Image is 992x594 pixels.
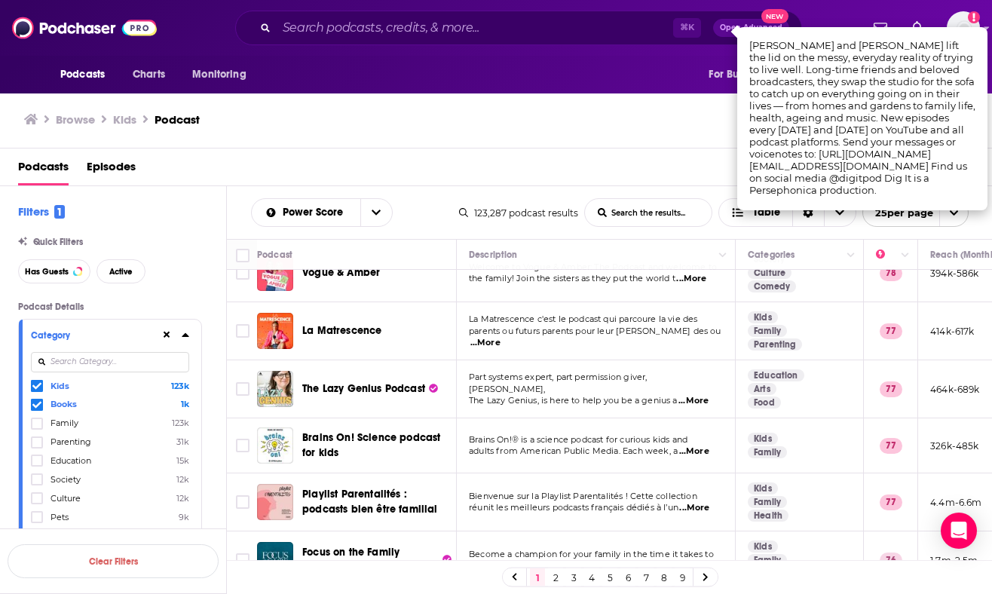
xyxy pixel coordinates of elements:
span: Vogue & Amber [302,266,380,279]
span: Toggle select row [236,266,250,280]
span: ...More [679,445,709,458]
a: Podcasts [18,155,69,185]
a: Kids [748,482,778,494]
span: Active [109,268,133,276]
a: Kids [748,311,778,323]
button: Column Actions [896,246,914,265]
a: 1 [530,568,545,586]
img: La Matrescence [257,313,293,349]
a: 6 [620,568,635,586]
a: Kids [748,433,778,445]
a: 4 [584,568,599,586]
span: 1k [181,399,189,409]
img: Playlist Parentalités : podcasts bien être familial [257,484,293,520]
button: open menu [360,199,392,226]
a: Vogue & Amber [302,265,380,280]
span: the family! Join the sisters as they put the world t [469,273,675,283]
a: 5 [602,568,617,586]
span: ⌘ K [673,18,701,38]
a: 2 [548,568,563,586]
a: Family [748,554,787,566]
a: Arts [748,383,776,395]
span: Toggle select row [236,439,250,452]
p: 77 [880,323,902,338]
span: 123k [171,381,189,391]
a: Culture [748,267,791,279]
div: Sort Direction [792,199,824,226]
p: 326k-485k [930,439,979,452]
a: The Lazy Genius Podcast [302,381,438,397]
img: Vogue & Amber [257,255,293,291]
p: 1.7m-2.5m [930,554,978,567]
button: Has Guests [18,259,90,283]
span: [PERSON_NAME] and [PERSON_NAME] lift the lid on the messy, everyday reality of trying to live wel... [749,39,975,196]
button: open menu [698,60,787,89]
p: 464k-689k [930,383,980,396]
span: Playlist Parentalités : podcasts bien être familial [302,488,438,516]
a: Episodes [87,155,136,185]
span: 15k [176,455,189,466]
span: Become a champion for your family in the time it takes to [469,549,714,559]
div: Power Score [876,246,897,264]
button: open menu [862,198,969,227]
h1: Kids [113,112,136,127]
span: 12k [176,474,189,485]
a: Parenting [748,338,802,351]
a: Brains On! Science podcast for kids [257,427,293,464]
a: Kids [748,540,778,553]
button: open menu [252,207,360,218]
svg: Add a profile image [968,11,980,23]
a: La Matrescence [302,323,381,338]
span: Toggle select row [236,553,250,567]
span: Part systems expert, part permission giver, [PERSON_NAME], [469,372,647,394]
span: Pets [51,512,69,522]
span: La Matrescence [302,324,381,337]
input: Search Category... [31,352,189,372]
span: 25 per page [863,201,933,225]
span: Brains On!® is a science podcast for curious kids and [469,434,687,445]
a: Comedy [748,280,796,292]
p: 76 [880,553,902,568]
span: Charts [133,64,165,85]
p: 414k-617k [930,325,975,338]
span: Family [51,418,78,428]
a: 9 [675,568,690,586]
p: 78 [880,265,902,280]
span: ...More [678,395,709,407]
h3: Podcast [155,112,200,127]
a: Focus on the Family Broadcast [257,542,293,578]
button: Column Actions [842,246,860,265]
span: Education [51,455,91,466]
span: réunit les meilleurs podcasts français dédiés à l’un [469,502,678,513]
a: Show notifications dropdown [868,15,893,41]
a: Food [748,397,781,409]
button: open menu [50,60,124,89]
a: Podchaser - Follow, Share and Rate Podcasts [12,14,157,42]
img: User Profile [947,11,980,44]
div: Description [469,246,517,264]
span: adults from American Public Media. Each week, a [469,445,678,456]
span: Podcasts [60,64,105,85]
span: Parenting [51,436,91,447]
span: ...More [470,337,501,349]
span: Toggle select row [236,324,250,338]
a: Education [748,369,804,381]
span: New [761,9,788,23]
span: Open Advanced [720,24,782,32]
div: Categories [748,246,795,264]
a: Charts [123,60,174,89]
p: 4.4m-6.6m [930,496,982,509]
button: open menu [182,60,265,89]
span: Table [753,207,780,218]
button: Clear Filters [8,544,219,578]
p: Podcast Details [18,302,202,312]
a: Health [748,510,788,522]
h2: Choose View [718,198,856,227]
button: Column Actions [714,246,732,265]
span: La Matrescence c'est le podcast qui parcoure la vie des [469,314,697,324]
a: Browse [56,112,95,127]
h2: Choose List sort [251,198,393,227]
